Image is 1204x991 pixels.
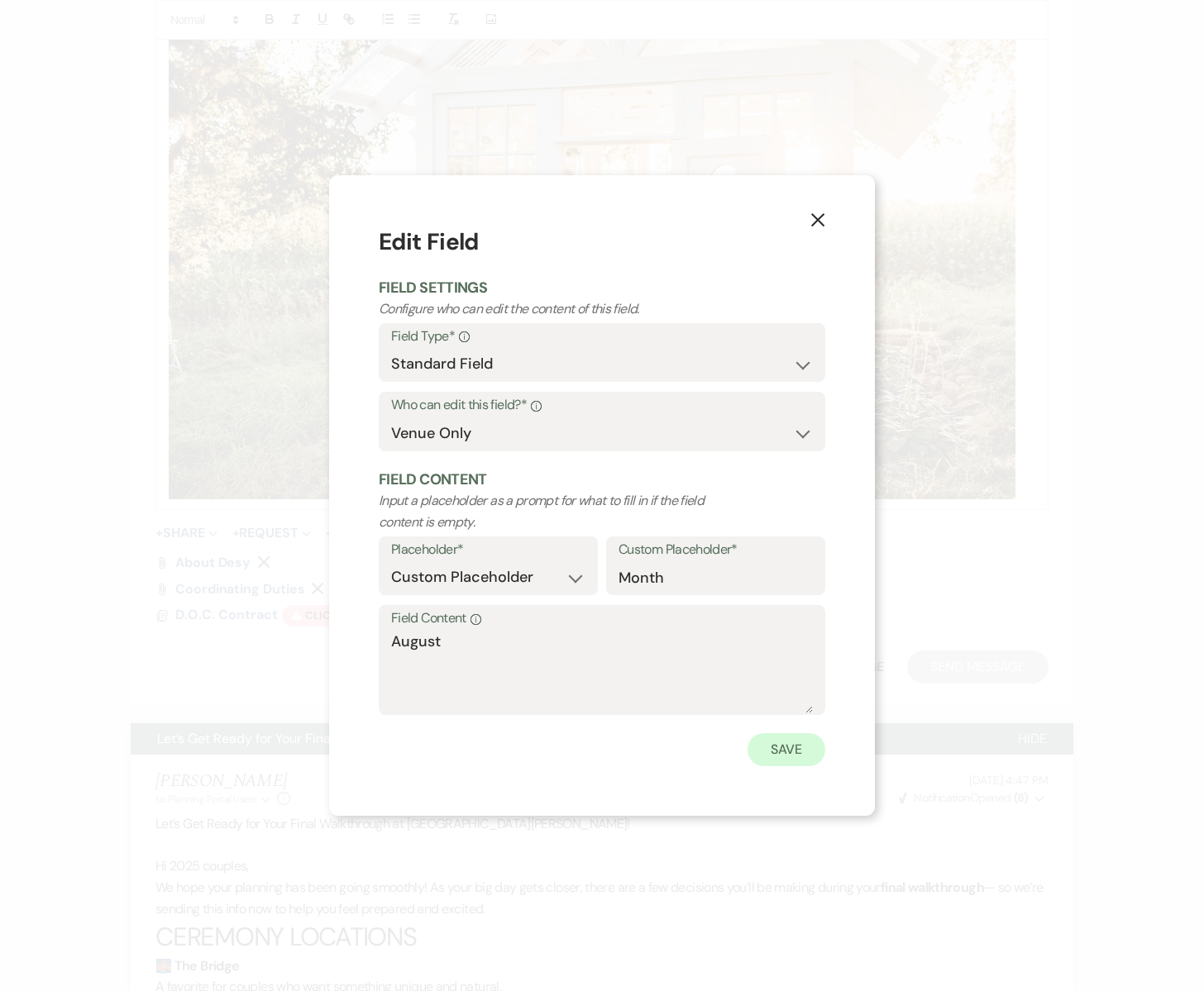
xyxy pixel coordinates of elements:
[391,607,813,631] label: Field Content
[379,298,736,320] p: Configure who can edit the content of this field.
[391,631,813,713] textarea: August
[379,490,736,532] p: Input a placeholder as a prompt for what to fill in if the field content is empty.
[379,225,825,260] h1: Edit Field
[391,393,813,417] label: Who can edit this field?*
[379,278,825,298] h2: Field Settings
[619,538,813,562] label: Custom Placeholder*
[391,325,813,349] label: Field Type*
[748,733,825,766] button: Save
[391,538,585,562] label: Placeholder*
[379,469,825,490] h2: Field Content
